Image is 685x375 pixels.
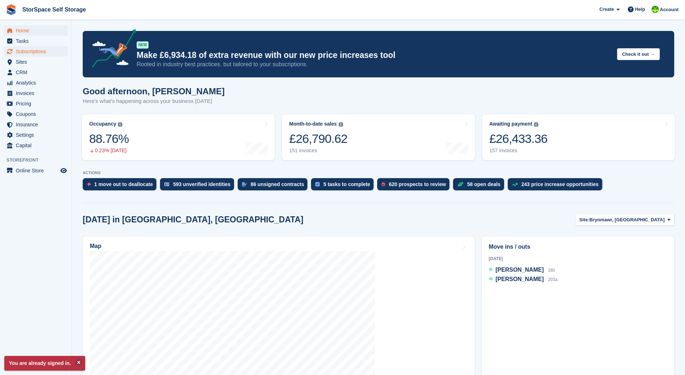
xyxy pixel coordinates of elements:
[4,130,68,140] a: menu
[489,243,667,251] h2: Move ins / outs
[377,178,453,194] a: 620 prospects to review
[508,178,606,194] a: 243 price increase opportunities
[16,140,59,150] span: Capital
[534,122,538,127] img: icon-info-grey-7440780725fd019a000dd9b08b2336e03edf1995a4989e88bcd33f0948082b44.svg
[4,36,68,46] a: menu
[238,178,311,194] a: 86 unsigned contracts
[94,181,153,187] div: 1 move out to deallocate
[482,114,675,160] a: Awaiting payment £26,433.36 157 invoices
[652,6,659,13] img: paul catt
[86,29,136,70] img: price-adjustments-announcement-icon-8257ccfd72463d97f412b2fc003d46551f7dbcb40ab6d574587a9cd5c0d94...
[489,131,548,146] div: £26,433.36
[289,148,347,154] div: 151 invoices
[4,166,68,176] a: menu
[89,121,116,127] div: Occupancy
[16,109,59,119] span: Coupons
[137,60,611,68] p: Rooted in industry best practices, but tailored to your subscriptions.
[315,182,320,186] img: task-75834270c22a3079a89374b754ae025e5fb1db73e45f91037f5363f120a921f8.svg
[4,356,85,371] p: You are already signed in.
[489,256,667,262] div: [DATE]
[323,181,370,187] div: 5 tasks to complete
[16,46,59,57] span: Subscriptions
[16,36,59,46] span: Tasks
[16,119,59,130] span: Insurance
[589,216,665,223] span: Brynmawr, [GEOGRAPHIC_DATA]
[16,57,59,67] span: Sites
[382,182,385,186] img: prospect-51fa495bee0391a8d652442698ab0144808aea92771e9ea1ae160a38d050c398.svg
[16,99,59,109] span: Pricing
[137,41,149,49] div: NEW
[311,178,377,194] a: 5 tasks to complete
[4,57,68,67] a: menu
[6,4,17,15] img: stora-icon-8386f47178a22dfd0bd8f6a31ec36ba5ce8667c1dd55bd0f319d3a0aa187defe.svg
[16,166,59,176] span: Online Store
[4,26,68,36] a: menu
[242,182,247,186] img: contract_signature_icon-13c848040528278c33f63329250d36e43548de30e8caae1d1a13099fd9432cc5.svg
[4,140,68,150] a: menu
[496,267,544,273] span: [PERSON_NAME]
[89,131,129,146] div: 88.76%
[453,178,508,194] a: 58 open deals
[660,6,679,13] span: Account
[4,78,68,88] a: menu
[489,275,557,284] a: [PERSON_NAME] 203a
[16,26,59,36] span: Home
[457,182,463,187] img: deal-1b604bf984904fb50ccaf53a9ad4b4a5d6e5aea283cecdc64d6e3604feb123c2.svg
[339,122,343,127] img: icon-info-grey-7440780725fd019a000dd9b08b2336e03edf1995a4989e88bcd33f0948082b44.svg
[173,181,230,187] div: 593 unverified identities
[635,6,645,13] span: Help
[496,276,544,282] span: [PERSON_NAME]
[6,157,72,164] span: Storefront
[137,50,611,60] p: Make £6,934.18 of extra revenue with our new price increases tool
[489,266,555,275] a: [PERSON_NAME] 180
[599,6,614,13] span: Create
[521,181,599,187] div: 243 price increase opportunities
[16,130,59,140] span: Settings
[16,67,59,77] span: CRM
[289,131,347,146] div: £26,790.62
[83,97,225,105] p: Here's what's happening across your business [DATE]
[164,182,169,186] img: verify_identity-adf6edd0f0f0b5bbfe63781bf79b02c33cf7c696d77639b501bdc392416b5a36.svg
[4,119,68,130] a: menu
[579,216,589,223] span: Site:
[289,121,337,127] div: Month-to-date sales
[4,67,68,77] a: menu
[489,121,533,127] div: Awaiting payment
[16,88,59,98] span: Invoices
[90,243,101,249] h2: Map
[19,4,89,15] a: StorSpace Self Storage
[467,181,501,187] div: 58 open deals
[4,109,68,119] a: menu
[389,181,446,187] div: 620 prospects to review
[89,148,129,154] div: 0.23% [DATE]
[118,122,122,127] img: icon-info-grey-7440780725fd019a000dd9b08b2336e03edf1995a4989e88bcd33f0948082b44.svg
[575,214,674,226] button: Site: Brynmawr, [GEOGRAPHIC_DATA]
[4,99,68,109] a: menu
[83,178,160,194] a: 1 move out to deallocate
[87,182,91,186] img: move_outs_to_deallocate_icon-f764333ba52eb49d3ac5e1228854f67142a1ed5810a6f6cc68b1a99e826820c5.svg
[83,171,674,175] p: ACTIONS
[83,86,225,96] h1: Good afternoon, [PERSON_NAME]
[282,114,475,160] a: Month-to-date sales £26,790.62 151 invoices
[548,277,558,282] span: 203a
[512,183,518,186] img: price_increase_opportunities-93ffe204e8149a01c8c9dc8f82e8f89637d9d84a8eef4429ea346261dce0b2c0.svg
[617,48,660,60] button: Check it out →
[548,268,555,273] span: 180
[4,88,68,98] a: menu
[4,46,68,57] a: menu
[83,215,303,225] h2: [DATE] in [GEOGRAPHIC_DATA], [GEOGRAPHIC_DATA]
[59,166,68,175] a: Preview store
[251,181,304,187] div: 86 unsigned contracts
[16,78,59,88] span: Analytics
[160,178,238,194] a: 593 unverified identities
[82,114,275,160] a: Occupancy 88.76% 0.23% [DATE]
[489,148,548,154] div: 157 invoices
